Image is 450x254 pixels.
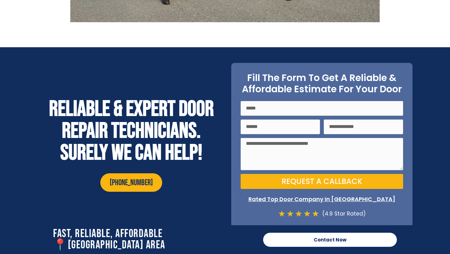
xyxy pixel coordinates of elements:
form: On Point Locksmith [241,101,403,193]
h2: Reliable & Expert Door Repair Technicians. Surely We Can Help! [41,98,222,164]
a: Contact Now [263,233,397,247]
button: Request a Callback [241,174,403,189]
i: ★ [303,210,311,218]
div: (4.9 Star Rated) [319,210,366,218]
i: ★ [295,210,302,218]
h2: Fill The Form To Get A Reliable & Affordable Estimate For Your Door [241,72,403,95]
span: Contact Now [314,237,347,242]
a: [PHONE_NUMBER] [100,173,162,192]
i: ★ [312,210,319,218]
span: [PHONE_NUMBER] [110,178,153,188]
h2: Fast, Reliable, Affordable 📍[GEOGRAPHIC_DATA] Area [53,228,257,251]
div: 4.7/5 [278,210,319,218]
p: Rated Top Door Company In [GEOGRAPHIC_DATA] [241,195,403,203]
i: ★ [287,210,294,218]
i: ★ [278,210,285,218]
span: Request a Callback [282,178,362,185]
